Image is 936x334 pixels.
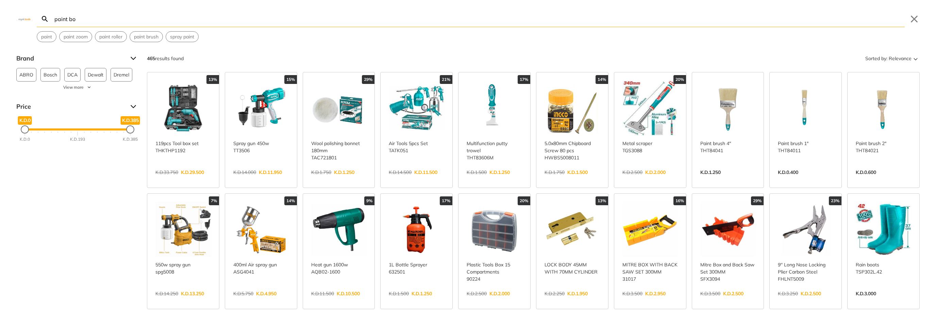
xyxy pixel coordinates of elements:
[16,84,139,90] button: View more
[909,14,920,24] button: Close
[85,68,106,82] button: Dewalt
[673,196,686,205] div: 16%
[64,33,88,40] span: paint zoom
[64,68,81,82] button: DCA
[147,55,155,61] strong: 465
[751,196,764,205] div: 29%
[130,32,163,42] button: Select suggestion: paint brush
[111,68,132,82] button: Dremel
[70,136,85,142] div: K.D.193
[37,32,56,42] button: Select suggestion: paint
[20,136,30,142] div: K.D.0
[518,75,530,84] div: 17%
[37,31,56,42] div: Suggestion: paint
[63,84,84,90] span: View more
[88,68,103,81] span: Dewalt
[41,33,52,40] span: paint
[16,68,36,82] button: ABRO
[114,68,129,81] span: Dremel
[60,32,92,42] button: Select suggestion: paint zoom
[134,33,158,40] span: paint brush
[16,101,125,112] span: Price
[59,31,92,42] div: Suggestion: paint zoom
[67,68,78,81] span: DCA
[518,196,530,205] div: 20%
[673,75,686,84] div: 20%
[53,11,905,27] input: Search…
[41,15,49,23] svg: Search
[147,53,184,64] div: results found
[123,136,138,142] div: K.D.385
[440,75,452,84] div: 21%
[99,33,122,40] span: paint roller
[209,196,219,205] div: 7%
[912,54,920,63] svg: Sort
[206,75,219,84] div: 13%
[864,53,920,64] button: Sorted by:Relevance Sort
[95,32,127,42] button: Select suggestion: paint roller
[44,68,57,81] span: Bosch
[19,68,33,81] span: ABRO
[829,196,841,205] div: 23%
[21,125,29,134] div: Minimum Price
[40,68,60,82] button: Bosch
[130,31,163,42] div: Suggestion: paint brush
[284,196,297,205] div: 14%
[166,32,198,42] button: Select suggestion: spray paint
[126,125,134,134] div: Maximum Price
[889,53,912,64] span: Relevance
[16,17,33,20] img: Close
[16,53,125,64] span: Brand
[596,196,608,205] div: 13%
[95,31,127,42] div: Suggestion: paint roller
[166,31,199,42] div: Suggestion: spray paint
[596,75,608,84] div: 14%
[170,33,194,40] span: spray paint
[364,196,374,205] div: 9%
[284,75,297,84] div: 15%
[362,75,374,84] div: 29%
[440,196,452,205] div: 17%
